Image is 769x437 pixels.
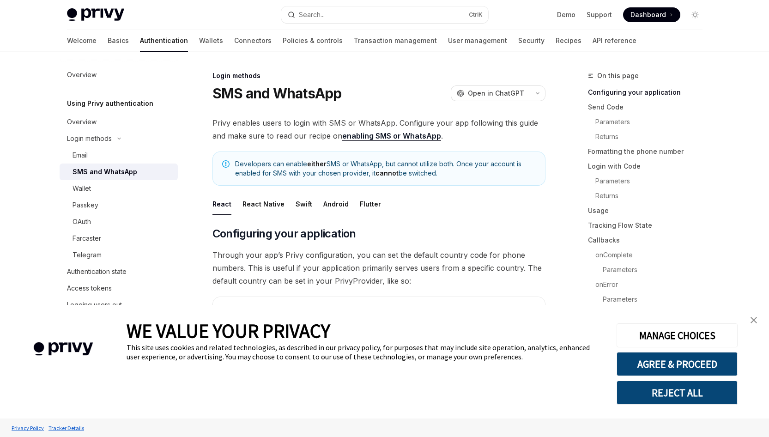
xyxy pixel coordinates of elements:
[283,30,343,52] a: Policies & controls
[299,9,325,20] div: Search...
[127,343,603,361] div: This site uses cookies and related technologies, as described in our privacy policy, for purposes...
[67,116,97,127] div: Overview
[67,283,112,294] div: Access tokens
[588,144,710,159] a: Formatting the phone number
[67,8,124,21] img: light logo
[342,131,441,141] a: enabling SMS or WhatsApp
[242,193,285,215] div: React Native
[511,303,523,315] button: Copy the contents from the code block
[60,280,178,297] a: Access tokens
[73,216,91,227] div: OAuth
[234,30,272,52] a: Connectors
[60,297,178,313] a: Logging users out
[67,98,153,109] h5: Using Privy authentication
[588,174,710,188] a: Parameters
[630,10,666,19] span: Dashboard
[212,71,545,80] div: Login methods
[73,150,88,161] div: Email
[617,381,738,405] button: REJECT ALL
[588,233,710,248] a: Callbacks
[556,30,581,52] a: Recipes
[212,85,342,102] h1: SMS and WhatsApp
[588,218,710,233] a: Tracking Flow State
[588,115,710,129] a: Parameters
[60,164,178,180] a: SMS and WhatsApp
[588,203,710,218] a: Usage
[354,30,437,52] a: Transaction management
[60,230,178,247] a: Farcaster
[745,311,763,329] a: close banner
[60,130,178,147] button: Toggle Login methods section
[67,133,112,144] div: Login methods
[67,69,97,80] div: Overview
[588,85,710,100] a: Configuring your application
[597,70,639,81] span: On this page
[751,317,757,323] img: close banner
[212,193,231,215] div: React
[67,266,127,277] div: Authentication state
[212,226,356,241] span: Configuring your application
[587,10,612,19] a: Support
[60,114,178,130] a: Overview
[235,159,536,178] span: Developers can enable SMS or WhatsApp, but cannot utilize both. Once your account is enabled for ...
[617,352,738,376] button: AGREE & PROCEED
[518,30,545,52] a: Security
[199,30,223,52] a: Wallets
[588,248,710,262] a: onComplete
[526,303,538,315] button: Ask AI
[67,30,97,52] a: Welcome
[60,263,178,280] a: Authentication state
[212,249,545,287] span: Through your app’s Privy configuration, you can set the default country code for phone numbers. T...
[617,323,738,347] button: MANAGE CHOICES
[307,160,327,168] strong: either
[623,7,680,22] a: Dashboard
[375,169,399,177] strong: cannot
[360,193,381,215] div: Flutter
[212,116,545,142] span: Privy enables users to login with SMS or WhatsApp. Configure your app following this guide and ma...
[588,100,710,115] a: Send Code
[46,420,86,436] a: Tracker Details
[588,292,710,307] a: Parameters
[60,213,178,230] a: OAuth
[588,188,710,203] a: Returns
[323,193,349,215] div: Android
[140,30,188,52] a: Authentication
[9,420,46,436] a: Privacy Policy
[593,30,636,52] a: API reference
[73,183,91,194] div: Wallet
[108,30,129,52] a: Basics
[296,193,312,215] div: Swift
[496,303,508,315] button: Report incorrect code
[73,233,101,244] div: Farcaster
[557,10,575,19] a: Demo
[588,159,710,174] a: Login with Code
[448,30,507,52] a: User management
[688,7,702,22] button: Toggle dark mode
[60,197,178,213] a: Passkey
[222,160,230,168] svg: Note
[73,249,102,261] div: Telegram
[60,147,178,164] a: Email
[67,299,122,310] div: Logging users out
[451,85,530,101] button: Open in ChatGPT
[60,247,178,263] a: Telegram
[588,277,710,292] a: onError
[60,67,178,83] a: Overview
[14,329,113,369] img: company logo
[469,11,483,18] span: Ctrl K
[281,6,488,23] button: Open search
[588,129,710,144] a: Returns
[588,262,710,277] a: Parameters
[468,89,524,98] span: Open in ChatGPT
[73,166,137,177] div: SMS and WhatsApp
[127,319,330,343] span: WE VALUE YOUR PRIVACY
[60,180,178,197] a: Wallet
[73,200,98,211] div: Passkey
